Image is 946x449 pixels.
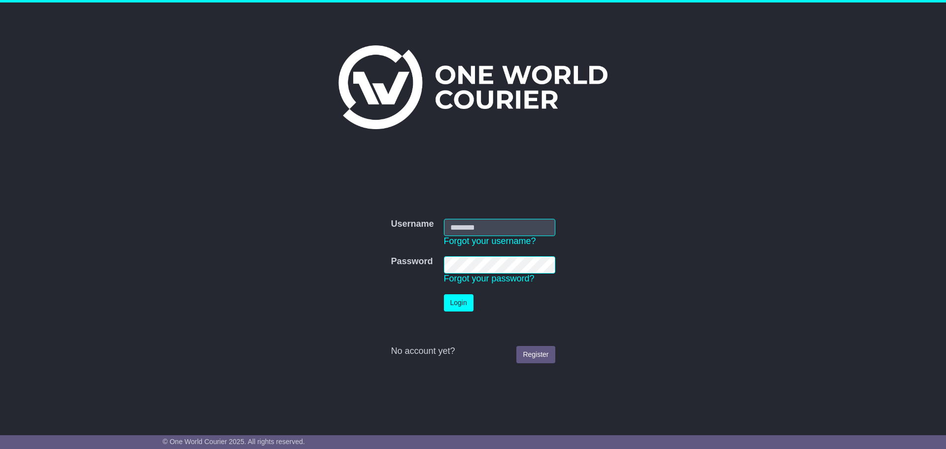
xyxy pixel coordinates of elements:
span: © One World Courier 2025. All rights reserved. [163,438,305,446]
label: Username [391,219,434,230]
a: Register [516,346,555,363]
button: Login [444,294,473,311]
div: No account yet? [391,346,555,357]
a: Forgot your password? [444,274,535,283]
img: One World [338,45,608,129]
label: Password [391,256,433,267]
a: Forgot your username? [444,236,536,246]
